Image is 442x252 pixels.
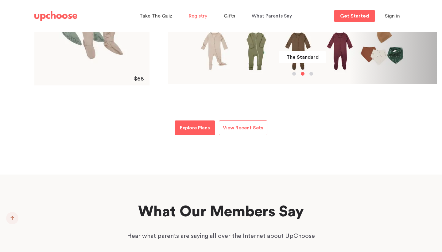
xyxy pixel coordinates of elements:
p: $68 [134,76,144,81]
button: Sign in [377,10,408,22]
span: Sign in [385,14,400,18]
p: Get Started [340,14,369,18]
a: Take The Quiz [139,10,174,22]
a: Registry [189,10,209,22]
span: Take The Quiz [139,14,172,18]
img: UpChoose [34,11,77,21]
a: UpChoose [34,10,77,22]
p: The Standard [286,53,319,61]
p: Explore Plans [180,124,210,132]
a: Get Started [334,10,375,22]
span: Gifts [224,14,235,18]
span: View Recent Sets [223,125,263,130]
a: What Parents Say [252,10,294,22]
a: View Recent Sets [219,120,267,135]
span: Registry [189,14,207,18]
h2: What Our Members Say [96,202,346,222]
p: Hear what parents are saying all over the Internet about UpChoose [104,231,338,241]
a: Explore Plans [175,120,215,135]
a: Gifts [224,10,237,22]
span: What Parents Say [252,14,292,18]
